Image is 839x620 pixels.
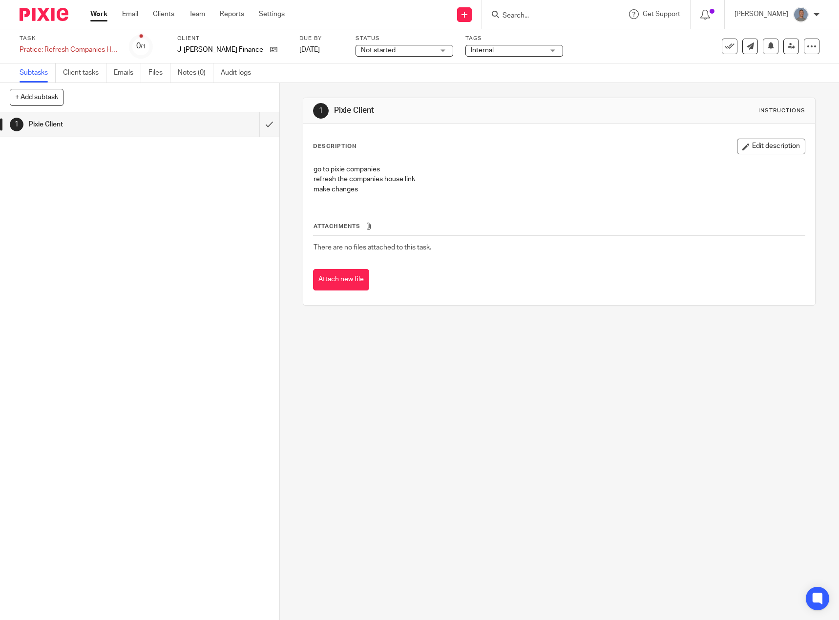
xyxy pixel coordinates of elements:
a: Email [122,9,138,19]
h1: Pixie Client [334,105,580,116]
div: 0 [136,41,146,52]
button: Edit description [737,139,805,154]
div: 1 [10,118,23,131]
label: Status [356,35,453,42]
a: Clients [153,9,174,19]
button: + Add subtask [10,89,63,105]
p: Description [313,143,357,150]
input: Search [502,12,589,21]
img: James%20Headshot.png [793,7,809,22]
span: There are no files attached to this task. [314,244,431,251]
p: refresh the companies house link [314,174,805,184]
p: J-[PERSON_NAME] Finance Ltd [177,45,265,55]
button: Attach new file [313,269,369,291]
a: Settings [259,9,285,19]
span: Not started [361,47,396,54]
p: [PERSON_NAME] [734,9,788,19]
a: Work [90,9,107,19]
div: Pratice: Refresh Companies House in [GEOGRAPHIC_DATA] [20,45,117,55]
div: Pratice: Refresh Companies House in Pixie [20,45,117,55]
a: Notes (0) [178,63,213,83]
p: make changes [314,185,805,194]
small: /1 [141,44,146,49]
div: 1 [313,103,329,119]
a: Emails [114,63,141,83]
a: Client tasks [63,63,106,83]
div: Instructions [758,107,805,115]
a: Audit logs [221,63,258,83]
a: Files [148,63,170,83]
label: Due by [299,35,343,42]
a: Reports [220,9,244,19]
span: Get Support [643,11,680,18]
label: Task [20,35,117,42]
p: go to pixie companies [314,165,805,174]
a: Subtasks [20,63,56,83]
span: Internal [471,47,494,54]
span: [DATE] [299,46,320,53]
label: Tags [465,35,563,42]
h1: Pixie Client [29,117,176,132]
a: Team [189,9,205,19]
span: Attachments [314,224,360,229]
label: Client [177,35,287,42]
img: Pixie [20,8,68,21]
